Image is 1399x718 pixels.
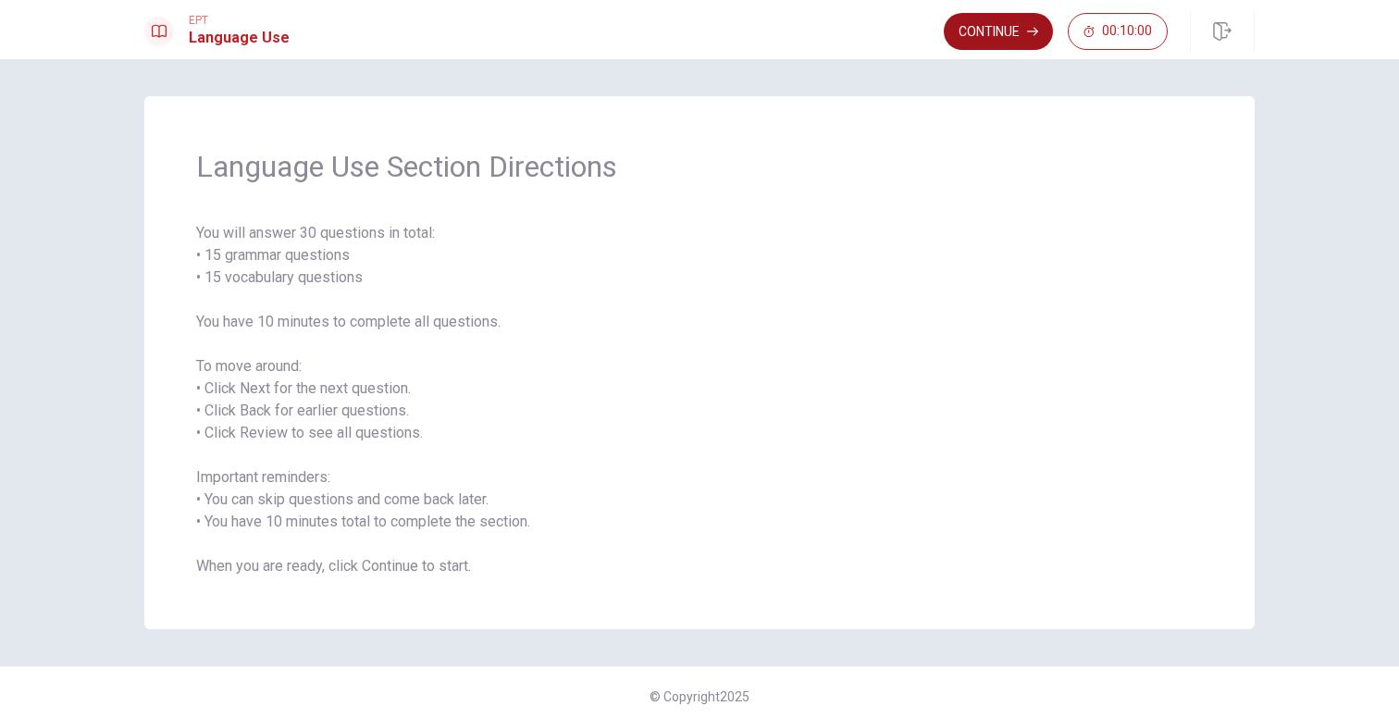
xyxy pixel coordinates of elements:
[1102,24,1152,39] span: 00:10:00
[189,27,290,49] h1: Language Use
[196,148,1203,185] span: Language Use Section Directions
[196,222,1203,577] span: You will answer 30 questions in total: • 15 grammar questions • 15 vocabulary questions You have ...
[944,13,1053,50] button: Continue
[1068,13,1168,50] button: 00:10:00
[189,14,290,27] span: EPT
[650,689,749,704] span: © Copyright 2025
